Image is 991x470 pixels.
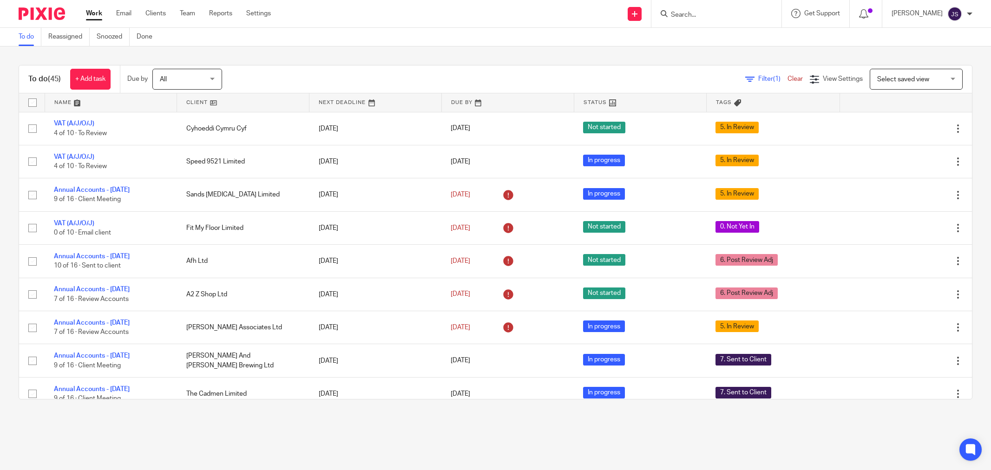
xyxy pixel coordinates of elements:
td: Sands [MEDICAL_DATA] Limited [177,178,309,211]
span: 6. Post Review Adj [715,287,778,299]
span: (45) [48,75,61,83]
td: Cyhoeddi Cymru Cyf [177,112,309,145]
span: Not started [583,287,625,299]
span: In progress [583,188,625,200]
span: Select saved view [877,76,929,83]
span: 6. Post Review Adj [715,254,778,266]
td: [PERSON_NAME] And [PERSON_NAME] Brewing Ltd [177,344,309,377]
span: 5. In Review [715,155,759,166]
span: Filter [758,76,788,82]
input: Search [670,11,754,20]
td: [DATE] [309,178,442,211]
a: Reports [209,9,232,18]
span: [DATE] [451,125,470,132]
a: Annual Accounts - [DATE] [54,320,130,326]
span: [DATE] [451,324,470,331]
span: 7. Sent to Client [715,387,771,398]
span: 4 of 10 · To Review [54,130,107,137]
a: Snoozed [97,28,130,46]
a: VAT (A/J/O/J) [54,120,94,127]
span: (1) [773,76,781,82]
span: Not started [583,221,625,233]
td: Fit My Floor Limited [177,211,309,244]
span: Get Support [804,10,840,17]
td: A2 Z Shop Ltd [177,278,309,311]
a: Email [116,9,131,18]
td: [DATE] [309,377,442,410]
span: All [160,76,167,83]
td: [PERSON_NAME] Associates Ltd [177,311,309,344]
a: Annual Accounts - [DATE] [54,187,130,193]
span: Tags [716,100,732,105]
td: [DATE] [309,245,442,278]
span: 5. In Review [715,320,759,332]
a: Annual Accounts - [DATE] [54,352,130,359]
span: [DATE] [451,191,470,198]
a: Work [86,9,102,18]
a: To do [19,28,41,46]
span: [DATE] [451,358,470,364]
span: In progress [583,387,625,398]
td: [DATE] [309,145,442,178]
td: [DATE] [309,344,442,377]
a: Team [180,9,195,18]
span: Not started [583,254,625,266]
span: 0 of 10 · Email client [54,229,111,236]
span: 7 of 16 · Review Accounts [54,296,129,302]
span: 10 of 16 · Sent to client [54,263,121,269]
span: 7. Sent to Client [715,354,771,366]
span: 9 of 16 · Client Meeting [54,196,121,203]
td: [DATE] [309,211,442,244]
td: [DATE] [309,278,442,311]
span: 4 of 10 · To Review [54,163,107,170]
a: VAT (A/J/O/J) [54,220,94,227]
p: [PERSON_NAME] [892,9,943,18]
a: + Add task [70,69,111,90]
span: Not started [583,122,625,133]
p: Due by [127,74,148,84]
a: Settings [246,9,271,18]
span: 9 of 16 · Client Meeting [54,395,121,402]
img: Pixie [19,7,65,20]
span: 5. In Review [715,122,759,133]
a: Done [137,28,159,46]
span: View Settings [823,76,863,82]
h1: To do [28,74,61,84]
span: 5. In Review [715,188,759,200]
span: In progress [583,155,625,166]
span: 9 of 16 · Client Meeting [54,362,121,369]
a: Reassigned [48,28,90,46]
td: Speed 9521 Limited [177,145,309,178]
td: Afh Ltd [177,245,309,278]
td: The Cadmen Limited [177,377,309,410]
span: [DATE] [451,158,470,165]
a: Annual Accounts - [DATE] [54,386,130,392]
span: In progress [583,320,625,332]
span: [DATE] [451,291,470,298]
span: [DATE] [451,225,470,231]
span: In progress [583,354,625,366]
span: [DATE] [451,258,470,264]
a: VAT (A/J/O/J) [54,154,94,160]
span: 7 of 16 · Review Accounts [54,329,129,335]
a: Annual Accounts - [DATE] [54,286,130,293]
span: [DATE] [451,391,470,397]
a: Clients [145,9,166,18]
td: [DATE] [309,311,442,344]
td: [DATE] [309,112,442,145]
a: Clear [788,76,803,82]
span: 0. Not Yet In [715,221,759,233]
a: Annual Accounts - [DATE] [54,253,130,260]
img: svg%3E [947,7,962,21]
